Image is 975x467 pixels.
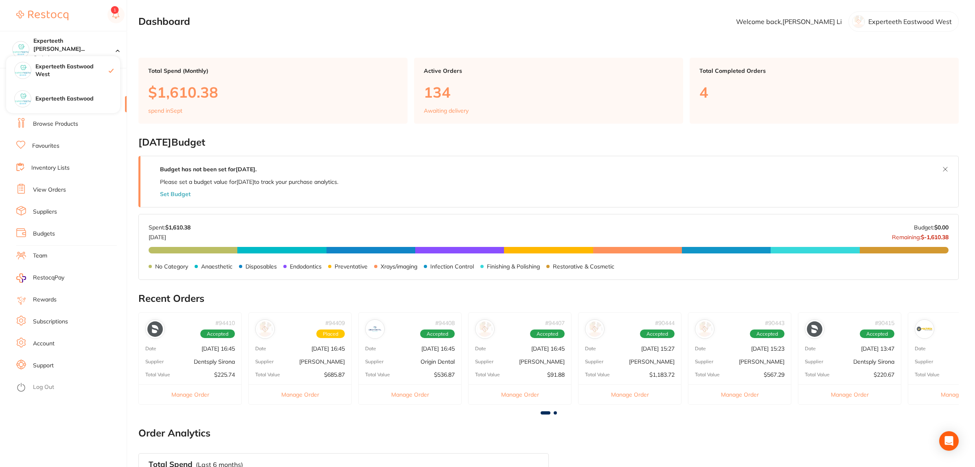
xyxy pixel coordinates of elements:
[699,84,949,100] p: 4
[16,273,26,283] img: RestocqPay
[365,346,376,351] p: Date
[750,330,784,338] span: Accepted
[149,231,191,240] p: [DATE]
[421,358,455,365] p: Origin Dental
[764,371,784,378] p: $567.29
[31,164,70,172] a: Inventory Lists
[765,320,784,326] p: # 90443
[33,362,54,370] a: Support
[690,58,959,124] a: Total Completed Orders4
[469,384,571,404] button: Manage Order
[424,68,673,74] p: Active Orders
[335,263,368,270] p: Preventative
[299,358,345,365] p: [PERSON_NAME]
[805,346,816,351] p: Date
[33,252,47,260] a: Team
[139,384,241,404] button: Manage Order
[435,320,455,326] p: # 94408
[201,263,232,270] p: Anaesthetic
[475,346,486,351] p: Date
[33,208,57,216] a: Suppliers
[640,330,675,338] span: Accepted
[33,383,54,391] a: Log Out
[695,346,706,351] p: Date
[531,345,565,352] p: [DATE] 16:45
[697,321,712,337] img: Adam Dental
[736,18,842,25] p: Welcome back, [PERSON_NAME] Li
[138,58,408,124] a: Total Spend (Monthly)$1,610.38spend inSept
[160,166,256,173] strong: Budget has not been set for [DATE] .
[420,330,455,338] span: Accepted
[149,224,191,231] p: Spent:
[475,359,493,364] p: Supplier
[138,428,959,439] h2: Order Analytics
[33,274,64,282] span: RestocqPay
[381,263,417,270] p: Xrays/imaging
[424,107,469,114] p: Awaiting delivery
[585,372,610,378] p: Total Value
[16,273,64,283] a: RestocqPay
[434,371,455,378] p: $536.87
[32,142,59,150] a: Favourites
[367,321,383,337] img: Origin Dental
[695,359,713,364] p: Supplier
[553,263,614,270] p: Restorative & Cosmetic
[148,84,398,100] p: $1,610.38
[33,230,55,238] a: Budgets
[255,372,280,378] p: Total Value
[805,359,823,364] p: Supplier
[798,384,901,404] button: Manage Order
[477,321,493,337] img: Adam Dental
[255,359,274,364] p: Supplier
[145,359,164,364] p: Supplier
[33,296,57,304] a: Rewards
[585,359,603,364] p: Supplier
[875,320,894,326] p: # 90415
[33,37,116,53] h4: Experteeth Eastwood West
[914,224,949,231] p: Budget:
[255,346,266,351] p: Date
[655,320,675,326] p: # 90444
[316,330,345,338] span: Placed
[695,372,720,378] p: Total Value
[13,41,29,58] img: Experteeth Eastwood West
[934,224,949,231] strong: $0.00
[16,6,68,25] a: Restocq Logo
[578,384,681,404] button: Manage Order
[145,372,170,378] p: Total Value
[200,330,235,338] span: Accepted
[359,384,461,404] button: Manage Order
[365,372,390,378] p: Total Value
[165,224,191,231] strong: $1,610.38
[365,359,383,364] p: Supplier
[545,320,565,326] p: # 94407
[868,18,952,25] p: Experteeth Eastwood West
[202,345,235,352] p: [DATE] 16:45
[147,321,163,337] img: Dentsply Sirona
[853,358,894,365] p: Dentsply Sirona
[249,384,351,404] button: Manage Order
[921,233,949,241] strong: $-1,610.38
[33,120,78,128] a: Browse Products
[917,321,932,337] img: Matrixdental
[16,11,68,20] img: Restocq Logo
[194,358,235,365] p: Dentsply Sirona
[148,107,182,114] p: spend in Sept
[874,371,894,378] p: $220.67
[807,321,822,337] img: Dentsply Sirona
[688,384,791,404] button: Manage Order
[892,231,949,240] p: Remaining:
[311,345,345,352] p: [DATE] 16:45
[16,381,124,394] button: Log Out
[33,54,116,62] p: Switch account
[15,91,31,107] img: Experteeth Eastwood
[290,263,322,270] p: Endodontics
[414,58,683,124] a: Active Orders134Awaiting delivery
[739,358,784,365] p: [PERSON_NAME]
[33,318,68,326] a: Subscriptions
[145,346,156,351] p: Date
[915,359,933,364] p: Supplier
[155,263,188,270] p: No Category
[160,179,338,185] p: Please set a budget value for [DATE] to track your purchase analytics.
[547,371,565,378] p: $91.88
